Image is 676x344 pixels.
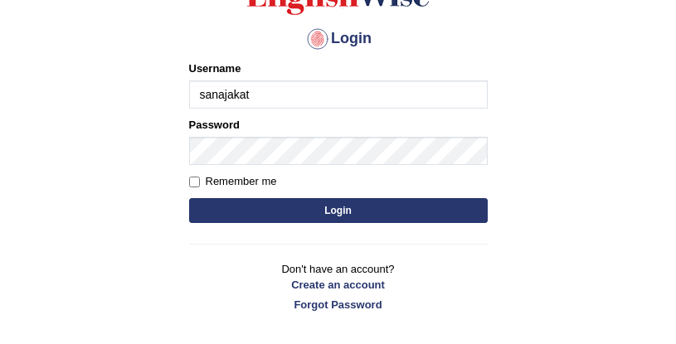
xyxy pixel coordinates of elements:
[189,173,277,190] label: Remember me
[189,61,241,76] label: Username
[189,261,488,313] p: Don't have an account?
[189,277,488,293] a: Create an account
[189,26,488,52] h4: Login
[189,198,488,223] button: Login
[189,117,240,133] label: Password
[189,297,488,313] a: Forgot Password
[189,177,200,187] input: Remember me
